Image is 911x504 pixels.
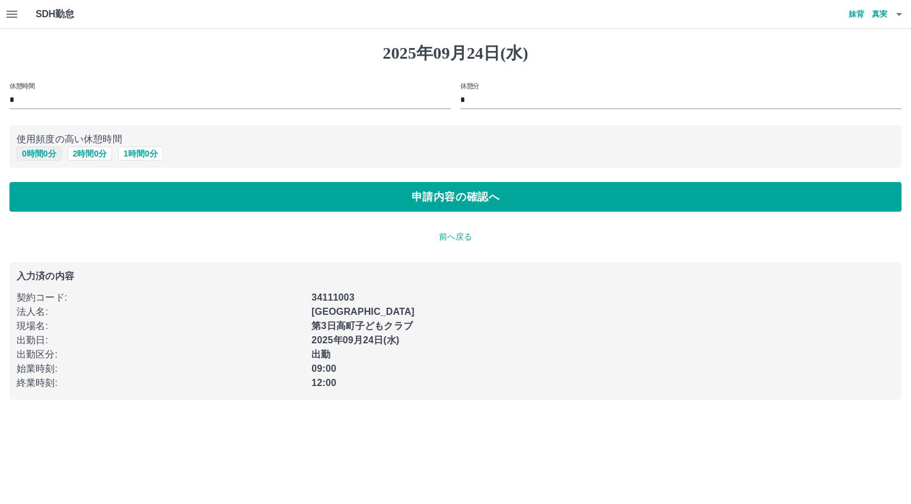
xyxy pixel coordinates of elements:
b: 09:00 [311,363,336,374]
b: 34111003 [311,292,354,302]
b: 出勤 [311,349,330,359]
p: 前へ戻る [9,231,902,243]
p: 法人名 : [17,305,304,319]
b: 2025年09月24日(水) [311,335,399,345]
p: 使用頻度の高い休憩時間 [17,132,894,146]
p: 入力済の内容 [17,272,894,281]
button: 申請内容の確認へ [9,182,902,212]
p: 終業時刻 : [17,376,304,390]
p: 出勤日 : [17,333,304,347]
p: 契約コード : [17,291,304,305]
b: 第3日高町子どもクラブ [311,321,413,331]
button: 1時間0分 [118,146,163,161]
b: [GEOGRAPHIC_DATA] [311,307,415,317]
button: 2時間0分 [68,146,113,161]
b: 12:00 [311,378,336,388]
button: 0時間0分 [17,146,62,161]
label: 休憩時間 [9,81,34,90]
h1: 2025年09月24日(水) [9,43,902,63]
p: 出勤区分 : [17,347,304,362]
p: 始業時刻 : [17,362,304,376]
label: 休憩分 [460,81,479,90]
p: 現場名 : [17,319,304,333]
